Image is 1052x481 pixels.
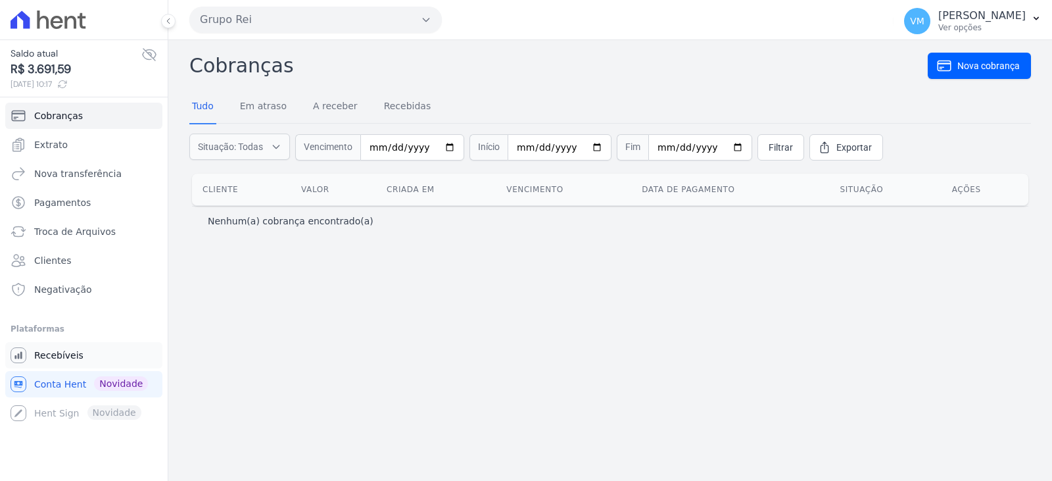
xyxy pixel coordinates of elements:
[291,174,376,205] th: Valor
[34,109,83,122] span: Cobranças
[5,247,162,274] a: Clientes
[11,47,141,61] span: Saldo atual
[310,90,360,124] a: A receber
[5,342,162,368] a: Recebíveis
[11,321,157,337] div: Plataformas
[295,134,360,161] span: Vencimento
[631,174,829,205] th: Data de pagamento
[5,132,162,158] a: Extrato
[928,53,1031,79] a: Nova cobrança
[376,174,496,205] th: Criada em
[5,190,162,216] a: Pagamentos
[809,134,883,161] a: Exportar
[942,174,1028,205] th: Ações
[910,16,924,26] span: VM
[829,174,941,205] th: Situação
[5,161,162,187] a: Nova transferência
[34,196,91,209] span: Pagamentos
[757,134,804,161] a: Filtrar
[189,90,216,124] a: Tudo
[5,276,162,303] a: Negativação
[34,167,122,180] span: Nova transferência
[894,3,1052,39] button: VM [PERSON_NAME] Ver opções
[769,141,793,154] span: Filtrar
[237,90,289,124] a: Em atraso
[5,103,162,129] a: Cobranças
[198,140,263,153] span: Situação: Todas
[381,90,434,124] a: Recebidas
[11,61,141,78] span: R$ 3.691,59
[34,378,86,391] span: Conta Hent
[957,59,1020,72] span: Nova cobrança
[34,225,116,238] span: Troca de Arquivos
[34,254,71,267] span: Clientes
[189,51,928,80] h2: Cobranças
[94,376,148,391] span: Novidade
[34,283,92,296] span: Negativação
[5,371,162,397] a: Conta Hent Novidade
[5,218,162,245] a: Troca de Arquivos
[938,22,1026,33] p: Ver opções
[836,141,872,154] span: Exportar
[34,349,84,362] span: Recebíveis
[938,9,1026,22] p: [PERSON_NAME]
[11,78,141,90] span: [DATE] 10:17
[208,215,373,228] p: Nenhum(a) cobrança encontrado(a)
[192,174,291,205] th: Cliente
[496,174,631,205] th: Vencimento
[189,7,442,33] button: Grupo Rei
[34,138,68,151] span: Extrato
[189,134,290,160] button: Situação: Todas
[469,134,508,161] span: Início
[617,134,648,161] span: Fim
[11,103,157,426] nav: Sidebar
